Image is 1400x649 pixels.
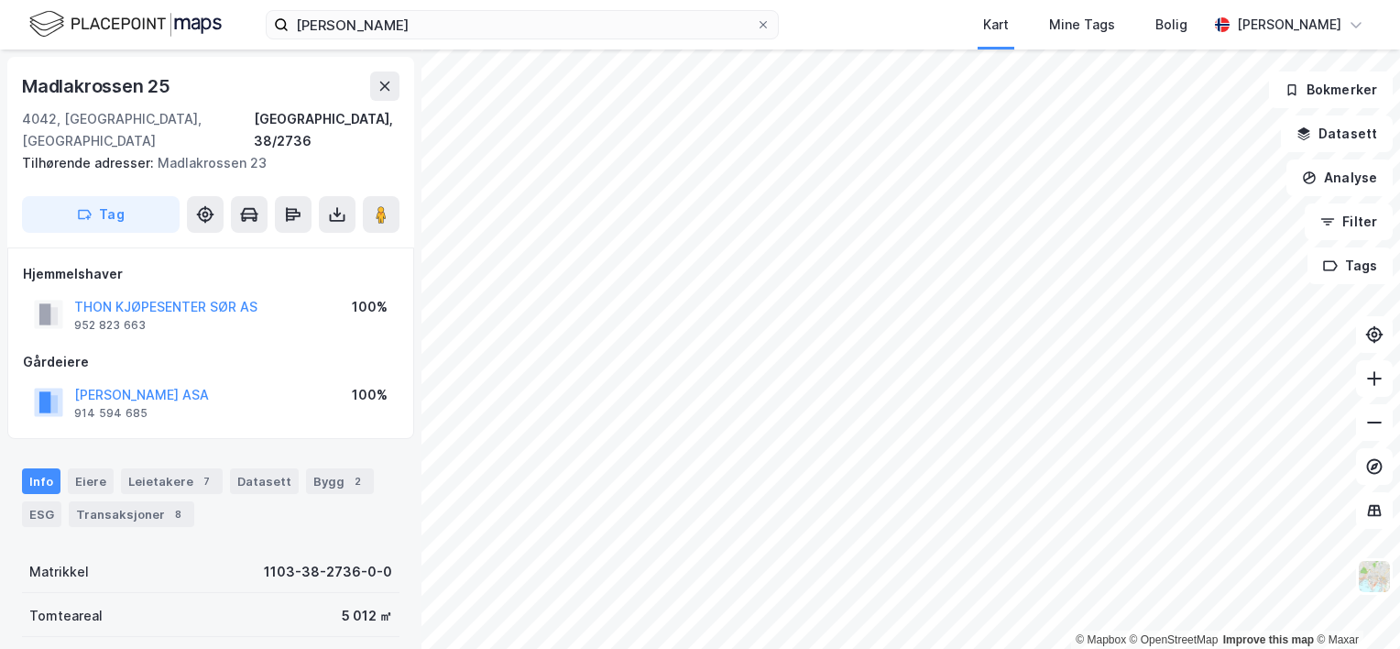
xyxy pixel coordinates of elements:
[1269,71,1393,108] button: Bokmerker
[29,605,103,627] div: Tomteareal
[1049,14,1115,36] div: Mine Tags
[197,472,215,490] div: 7
[342,605,392,627] div: 5 012 ㎡
[1307,247,1393,284] button: Tags
[1237,14,1341,36] div: [PERSON_NAME]
[352,384,388,406] div: 100%
[29,8,222,40] img: logo.f888ab2527a4732fd821a326f86c7f29.svg
[22,196,180,233] button: Tag
[1155,14,1187,36] div: Bolig
[306,468,374,494] div: Bygg
[264,561,392,583] div: 1103-38-2736-0-0
[1223,633,1314,646] a: Improve this map
[22,71,174,101] div: Madlakrossen 25
[348,472,366,490] div: 2
[1357,559,1392,594] img: Z
[22,501,61,527] div: ESG
[29,561,89,583] div: Matrikkel
[289,11,756,38] input: Søk på adresse, matrikkel, gårdeiere, leietakere eller personer
[22,468,60,494] div: Info
[23,351,399,373] div: Gårdeiere
[1305,203,1393,240] button: Filter
[352,296,388,318] div: 100%
[254,108,399,152] div: [GEOGRAPHIC_DATA], 38/2736
[230,468,299,494] div: Datasett
[1281,115,1393,152] button: Datasett
[121,468,223,494] div: Leietakere
[22,155,158,170] span: Tilhørende adresser:
[983,14,1009,36] div: Kart
[22,108,254,152] div: 4042, [GEOGRAPHIC_DATA], [GEOGRAPHIC_DATA]
[74,318,146,333] div: 952 823 663
[1286,159,1393,196] button: Analyse
[169,505,187,523] div: 8
[68,468,114,494] div: Eiere
[22,152,385,174] div: Madlakrossen 23
[1308,561,1400,649] div: Kontrollprogram for chat
[69,501,194,527] div: Transaksjoner
[1076,633,1126,646] a: Mapbox
[1130,633,1219,646] a: OpenStreetMap
[1308,561,1400,649] iframe: Chat Widget
[23,263,399,285] div: Hjemmelshaver
[74,406,148,421] div: 914 594 685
